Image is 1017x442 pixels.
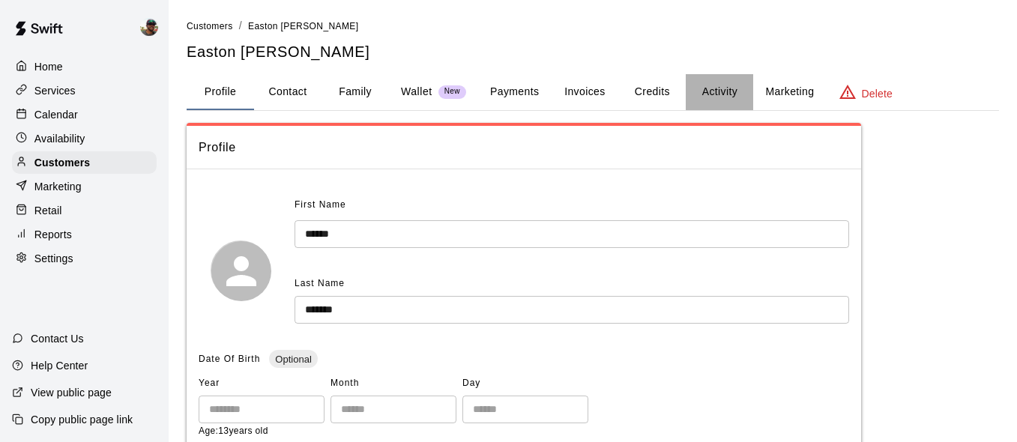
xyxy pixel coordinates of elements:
[34,59,63,74] p: Home
[12,151,157,174] a: Customers
[12,127,157,150] a: Availability
[438,87,466,97] span: New
[12,175,157,198] a: Marketing
[12,199,157,222] a: Retail
[862,86,893,101] p: Delete
[254,74,322,110] button: Contact
[199,426,268,436] span: Age: 13 years old
[12,247,157,270] a: Settings
[187,74,999,110] div: basic tabs example
[34,83,76,98] p: Services
[137,12,169,42] div: Ben Boykin
[331,372,456,396] span: Month
[239,18,242,34] li: /
[618,74,686,110] button: Credits
[248,21,358,31] span: Easton [PERSON_NAME]
[34,131,85,146] p: Availability
[140,18,158,36] img: Ben Boykin
[12,55,157,78] a: Home
[12,223,157,246] a: Reports
[31,412,133,427] p: Copy public page link
[199,354,260,364] span: Date Of Birth
[34,107,78,122] p: Calendar
[295,278,345,288] span: Last Name
[478,74,551,110] button: Payments
[31,385,112,400] p: View public page
[34,203,62,218] p: Retail
[187,21,233,31] span: Customers
[686,74,753,110] button: Activity
[551,74,618,110] button: Invoices
[34,179,82,194] p: Marketing
[12,103,157,126] a: Calendar
[31,358,88,373] p: Help Center
[295,193,346,217] span: First Name
[401,84,432,100] p: Wallet
[199,372,325,396] span: Year
[199,138,849,157] span: Profile
[187,19,233,31] a: Customers
[34,227,72,242] p: Reports
[269,354,317,365] span: Optional
[34,155,90,170] p: Customers
[322,74,389,110] button: Family
[12,79,157,102] a: Services
[187,18,999,34] nav: breadcrumb
[34,251,73,266] p: Settings
[462,372,588,396] span: Day
[31,331,84,346] p: Contact Us
[187,42,999,62] h5: Easton [PERSON_NAME]
[753,74,826,110] button: Marketing
[187,74,254,110] button: Profile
